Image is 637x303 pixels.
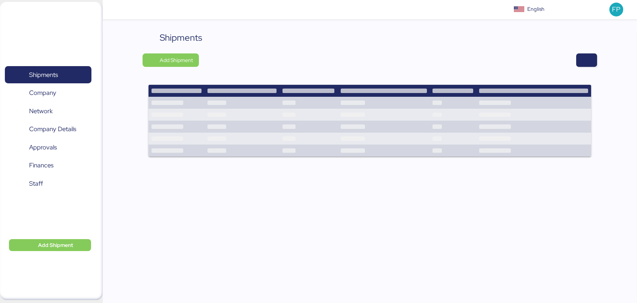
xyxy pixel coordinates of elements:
a: Approvals [5,139,91,156]
span: Add Shipment [38,241,73,250]
span: Network [29,106,53,117]
a: Staff [5,175,91,192]
button: Add Shipment [143,53,199,67]
div: English [527,5,544,13]
span: Add Shipment [160,56,193,65]
span: Staff [29,178,43,189]
a: Shipments [5,66,91,83]
span: Finances [29,160,53,171]
button: Add Shipment [9,239,91,251]
a: Company Details [5,121,91,138]
a: Company [5,84,91,102]
div: Shipments [160,31,202,44]
span: FP [612,4,620,14]
a: Finances [5,157,91,174]
span: Approvals [29,142,57,153]
span: Shipments [29,69,58,80]
span: Company [29,87,56,98]
button: Menu [107,3,120,16]
a: Network [5,102,91,120]
span: Company Details [29,124,76,135]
